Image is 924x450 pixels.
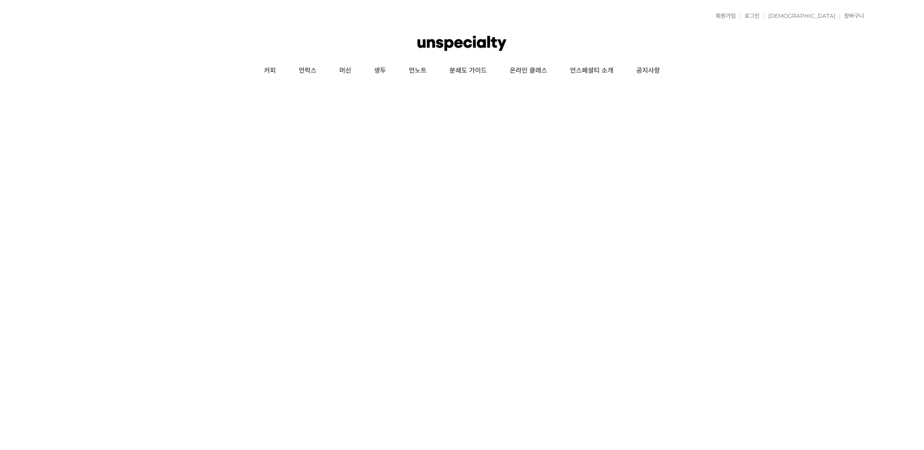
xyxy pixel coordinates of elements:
a: 로그인 [740,13,760,19]
a: 언스페셜티 소개 [559,59,625,82]
a: 언럭스 [287,59,328,82]
a: 언노트 [397,59,438,82]
a: 장바구니 [840,13,864,19]
a: 커피 [253,59,287,82]
img: 언스페셜티 몰 [417,30,506,57]
a: [DEMOGRAPHIC_DATA] [764,13,835,19]
a: 회원가입 [711,13,736,19]
a: 머신 [328,59,363,82]
a: 공지사항 [625,59,671,82]
a: 온라인 클래스 [498,59,559,82]
a: 분쇄도 가이드 [438,59,498,82]
a: 생두 [363,59,397,82]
